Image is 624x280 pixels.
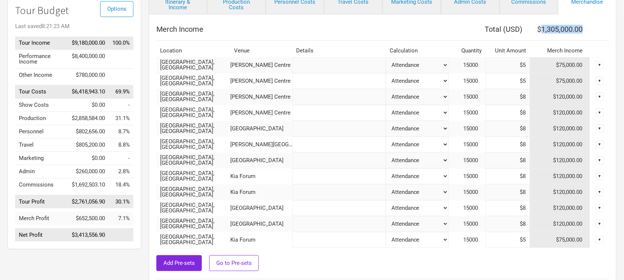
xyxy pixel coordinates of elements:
td: Performance Income [15,49,68,68]
span: Add Pre-sets [163,260,195,266]
td: [GEOGRAPHIC_DATA], [GEOGRAPHIC_DATA] [156,184,230,200]
td: Tour Costs [15,85,68,99]
td: Marketing as % of Tour Income [109,152,133,165]
span: 15000 [464,78,486,84]
td: [GEOGRAPHIC_DATA], [GEOGRAPHIC_DATA] [156,121,230,137]
td: Kia Forum [230,168,292,184]
td: $120,000.00 [530,105,590,121]
td: $75,000.00 [530,232,590,248]
td: $802,656.00 [68,125,109,139]
td: [GEOGRAPHIC_DATA], [GEOGRAPHIC_DATA] [156,232,230,248]
input: per head [486,216,530,232]
span: 15000 [464,125,486,132]
div: ▼ [596,204,604,212]
span: 15000 [464,109,486,116]
td: $120,000.00 [530,153,590,168]
td: $120,000.00 [530,89,590,105]
td: Tour Income as % of Tour Income [109,37,133,50]
td: Net Profit [15,229,68,242]
input: per head [486,105,530,121]
td: [GEOGRAPHIC_DATA], [GEOGRAPHIC_DATA] [156,153,230,168]
td: Show Costs [15,99,68,112]
td: Tour Income [15,37,68,50]
td: $120,000.00 [530,137,590,153]
td: [GEOGRAPHIC_DATA], [GEOGRAPHIC_DATA] [156,73,230,89]
span: 15000 [464,173,486,180]
th: Merch Income [530,44,590,57]
th: Total ( USD ) [449,22,530,37]
td: $2,858,584.00 [68,112,109,125]
td: Travel as % of Tour Income [109,139,133,152]
td: Personnel [15,125,68,139]
td: Show Costs as % of Tour Income [109,99,133,112]
th: Details [292,44,386,57]
td: Merch Profit as % of Tour Income [109,212,133,225]
td: Other Income as % of Tour Income [109,68,133,82]
div: Last saved 8:21:23 AM [15,24,133,29]
td: $8,400,000.00 [68,49,109,68]
td: [PERSON_NAME] Centre [230,57,292,73]
input: per head [486,184,530,200]
td: [GEOGRAPHIC_DATA], [GEOGRAPHIC_DATA] [156,137,230,153]
div: ▼ [596,156,604,164]
td: Other Income [15,68,68,82]
td: Tour Profit as % of Tour Income [109,195,133,208]
td: Net Profit as % of Tour Income [109,229,133,242]
span: Go to Pre-sets [216,260,252,266]
td: [PERSON_NAME] Centre [230,105,292,121]
td: $120,000.00 [530,216,590,232]
td: $75,000.00 [530,57,590,73]
td: [GEOGRAPHIC_DATA], [GEOGRAPHIC_DATA] [156,57,230,73]
td: [PERSON_NAME] Centre [230,73,292,89]
span: 15000 [464,236,486,243]
input: per head [486,121,530,137]
td: [GEOGRAPHIC_DATA], [GEOGRAPHIC_DATA] [156,105,230,121]
td: Commissions [15,178,68,192]
td: Kia Forum [230,232,292,248]
td: $75,000.00 [530,73,590,89]
td: $260,000.00 [68,165,109,178]
td: Tour Costs as % of Tour Income [109,85,133,99]
td: $120,000.00 [530,200,590,216]
input: per head [486,137,530,153]
td: $120,000.00 [530,168,590,184]
th: Location [156,44,230,57]
td: [GEOGRAPHIC_DATA], [GEOGRAPHIC_DATA] [156,200,230,216]
td: $0.00 [68,152,109,165]
td: Commissions as % of Tour Income [109,178,133,192]
td: $120,000.00 [530,184,590,200]
td: [GEOGRAPHIC_DATA] [230,216,292,232]
span: 15000 [464,189,486,195]
td: Admin as % of Tour Income [109,165,133,178]
th: $1,305,000.00 [530,22,590,37]
td: Admin [15,165,68,178]
td: [GEOGRAPHIC_DATA] [230,153,292,168]
div: ▼ [596,61,604,69]
div: ▼ [596,172,604,180]
input: per head [486,200,530,216]
div: ▼ [596,188,604,196]
td: $805,200.00 [68,139,109,152]
span: Options [107,6,126,12]
input: per head [486,89,530,105]
td: Merch Profit [15,212,68,225]
th: Unit Amount [486,44,530,57]
td: $780,000.00 [68,68,109,82]
input: per head [486,168,530,184]
h1: Tour Budget [15,5,133,16]
td: $0.00 [68,99,109,112]
td: $652,500.00 [68,212,109,225]
div: ▼ [596,140,604,148]
th: Venue [230,44,292,57]
span: 15000 [464,157,486,164]
input: per head [486,153,530,168]
input: per head [486,232,530,248]
td: $1,692,503.10 [68,178,109,192]
input: per head [486,73,530,89]
div: ▼ [596,220,604,228]
div: ▼ [596,236,604,244]
td: $6,418,943.10 [68,85,109,99]
td: Performance Income as % of Tour Income [109,49,133,68]
td: [PERSON_NAME] Centre [230,89,292,105]
td: [GEOGRAPHIC_DATA], [GEOGRAPHIC_DATA] [156,168,230,184]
